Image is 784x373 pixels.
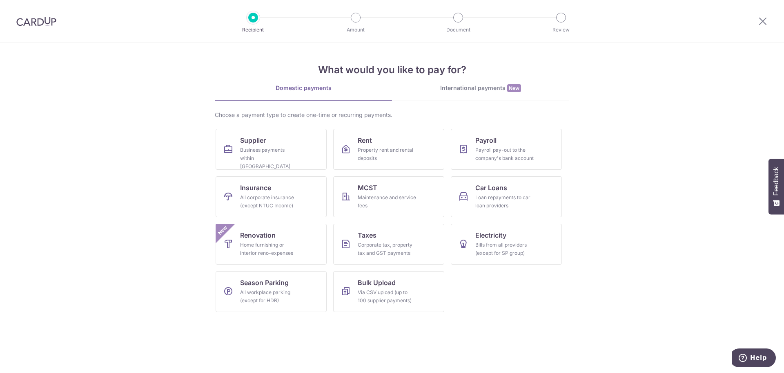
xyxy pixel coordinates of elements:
[16,16,56,26] img: CardUp
[240,288,299,305] div: All workplace parking (except for HDB)
[732,348,776,369] iframe: Opens a widget where you can find more information
[531,26,591,34] p: Review
[392,84,569,92] div: International payments
[333,224,444,265] a: TaxesCorporate tax, property tax and GST payments
[428,26,488,34] p: Document
[358,135,372,145] span: Rent
[358,183,377,193] span: MCST
[223,26,283,34] p: Recipient
[240,230,276,240] span: Renovation
[507,84,521,92] span: New
[240,193,299,210] div: All corporate insurance (except NTUC Income)
[475,193,534,210] div: Loan repayments to car loan providers
[216,224,327,265] a: RenovationHome furnishing or interior reno-expensesNew
[215,111,569,119] div: Choose a payment type to create one-time or recurring payments.
[333,176,444,217] a: MCSTMaintenance and service fees
[240,278,289,288] span: Season Parking
[475,135,497,145] span: Payroll
[768,159,784,214] button: Feedback - Show survey
[358,241,416,257] div: Corporate tax, property tax and GST payments
[216,271,327,312] a: Season ParkingAll workplace parking (except for HDB)
[451,224,562,265] a: ElectricityBills from all providers (except for SP group)
[475,183,507,193] span: Car Loans
[216,176,327,217] a: InsuranceAll corporate insurance (except NTUC Income)
[333,129,444,170] a: RentProperty rent and rental deposits
[333,271,444,312] a: Bulk UploadVia CSV upload (up to 100 supplier payments)
[451,176,562,217] a: Car LoansLoan repayments to car loan providers
[358,278,396,288] span: Bulk Upload
[325,26,386,34] p: Amount
[240,146,299,171] div: Business payments within [GEOGRAPHIC_DATA]
[773,167,780,195] span: Feedback
[240,241,299,257] div: Home furnishing or interior reno-expenses
[475,146,534,162] div: Payroll pay-out to the company's bank account
[215,84,392,92] div: Domestic payments
[358,146,416,162] div: Property rent and rental deposits
[215,63,569,77] h4: What would you like to pay for?
[216,224,229,237] span: New
[475,230,506,240] span: Electricity
[240,183,271,193] span: Insurance
[216,129,327,170] a: SupplierBusiness payments within [GEOGRAPHIC_DATA]
[451,129,562,170] a: PayrollPayroll pay-out to the company's bank account
[475,241,534,257] div: Bills from all providers (except for SP group)
[240,135,266,145] span: Supplier
[358,193,416,210] div: Maintenance and service fees
[358,230,376,240] span: Taxes
[358,288,416,305] div: Via CSV upload (up to 100 supplier payments)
